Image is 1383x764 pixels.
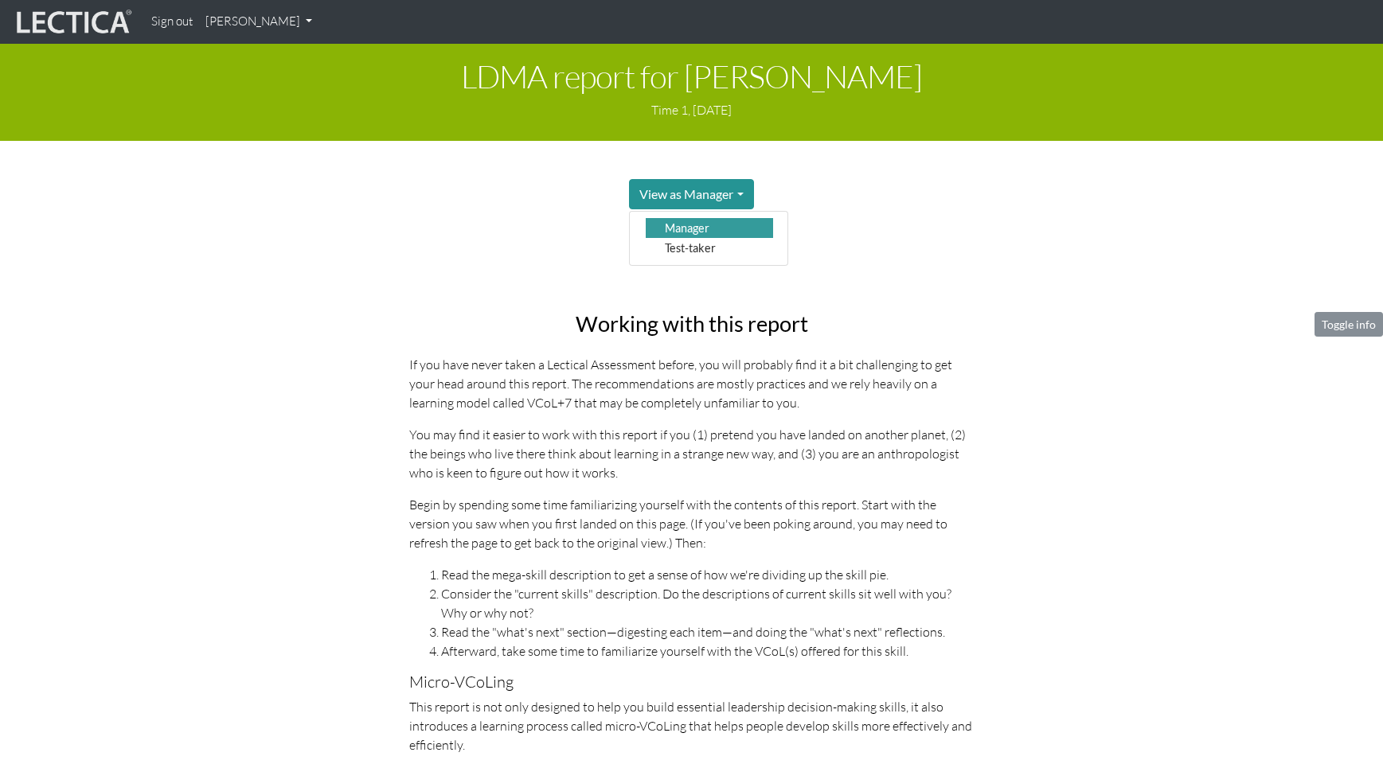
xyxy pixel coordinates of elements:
button: Toggle info [1315,312,1383,337]
li: Consider the "current skills" description. Do the descriptions of current skills sit well with yo... [441,584,975,622]
p: Begin by spending some time familiarizing yourself with the contents of this report. Start with t... [409,495,975,552]
button: View as Manager [629,179,753,209]
h2: Working with this report [409,312,975,336]
p: This report is not only designed to help you build essential leadership decision-making skills, i... [409,697,975,754]
a: Sign out [145,6,199,37]
p: Time 1, [DATE] [12,100,1371,119]
p: You may find it easier to work with this report if you (1) pretend you have landed on another pla... [409,425,975,482]
img: lecticalive [13,7,132,37]
li: Afterward, take some time to familiarize yourself with the VCoL(s) offered for this skill. [441,641,975,661]
li: Read the mega-skill description to get a sense of how we're dividing up the skill pie. [441,565,975,584]
h5: Micro-VCoLing [409,673,975,691]
a: [PERSON_NAME] [199,6,318,37]
a: Test-taker [646,238,773,258]
h1: LDMA report for [PERSON_NAME] [12,59,1371,94]
a: Manager [646,218,773,238]
p: If you have never taken a Lectical Assessment before, you will probably find it a bit challenging... [409,355,975,412]
li: Read the "what's next" section—digesting each item—and doing the "what's next" reflections. [441,622,975,641]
